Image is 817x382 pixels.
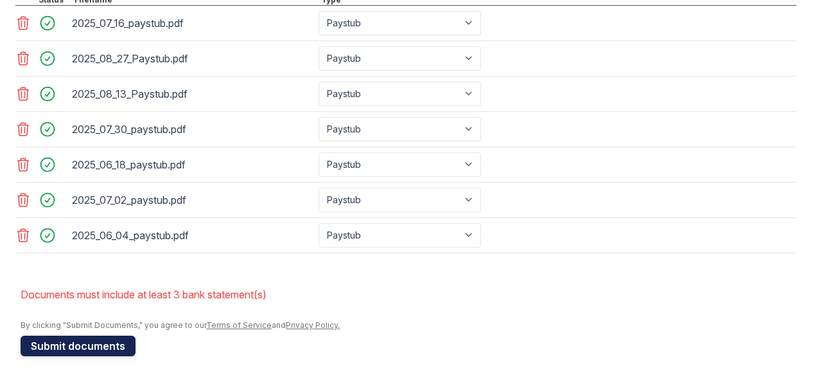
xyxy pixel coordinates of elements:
div: 2025_07_30_paystub.pdf [72,119,313,140]
div: 2025_06_04_paystub.pdf [72,225,313,246]
div: 2025_07_16_paystub.pdf [72,13,313,33]
li: Documents must include at least 3 bank statement(s) [21,282,796,307]
a: Terms of Service [206,320,272,330]
div: 2025_08_13_Paystub.pdf [72,84,313,104]
div: 2025_08_27_Paystub.pdf [72,48,313,69]
div: 2025_07_02_paystub.pdf [72,190,313,210]
div: By clicking "Submit Documents," you agree to our and [21,320,796,331]
a: Privacy Policy. [286,320,340,330]
button: Submit documents [21,336,136,356]
div: 2025_06_18_paystub.pdf [72,154,313,175]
